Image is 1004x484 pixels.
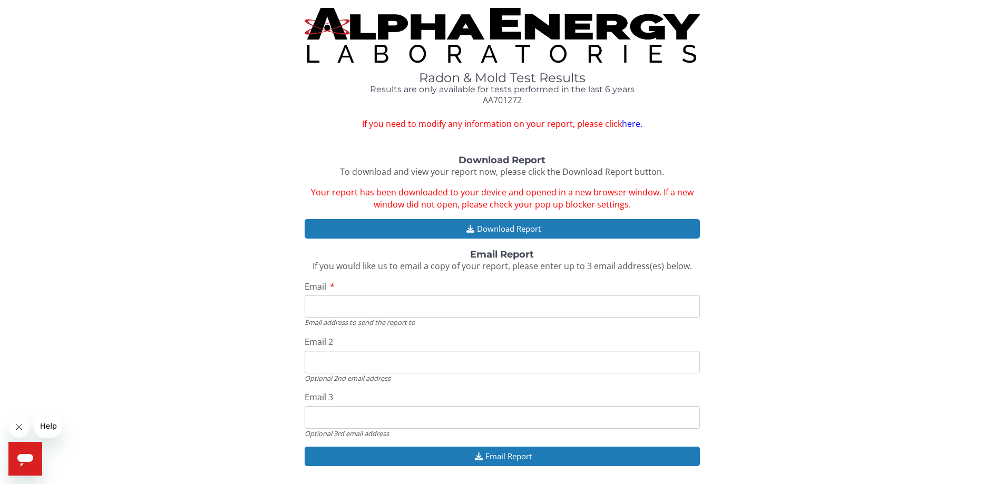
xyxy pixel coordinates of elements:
span: Email 3 [305,391,333,403]
iframe: Button to launch messaging window [8,442,42,476]
iframe: Message from company [34,414,62,438]
div: Optional 3rd email address [305,429,700,438]
iframe: Close message [8,417,30,438]
strong: Email Report [470,249,534,260]
h1: Radon & Mold Test Results [305,71,700,85]
span: If you would like us to email a copy of your report, please enter up to 3 email address(es) below. [313,260,692,272]
strong: Download Report [459,154,545,166]
span: Email 2 [305,336,333,348]
div: Email address to send the report to [305,318,700,327]
span: Email [305,281,326,292]
img: TightCrop.jpg [305,8,700,63]
a: here. [622,118,642,130]
button: Download Report [305,219,700,239]
span: To download and view your report now, please click the Download Report button. [340,166,664,177]
span: If you need to modify any information on your report, please click [305,118,700,130]
button: Email Report [305,447,700,466]
h4: Results are only available for tests performed in the last 6 years [305,85,700,94]
div: Optional 2nd email address [305,373,700,383]
span: Your report has been downloaded to your device and opened in a new browser window. If a new windo... [311,186,694,210]
span: AA701272 [483,94,522,106]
